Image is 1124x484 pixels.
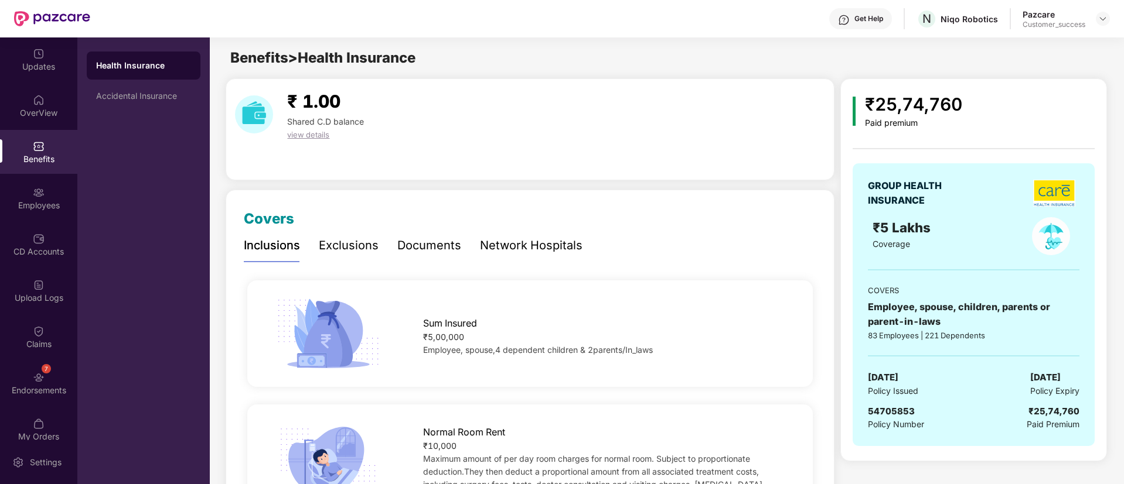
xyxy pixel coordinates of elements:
span: Policy Expiry [1030,385,1079,397]
div: ₹25,74,760 [1028,404,1079,418]
div: Niqo Robotics [941,13,998,25]
div: 7 [42,364,51,373]
img: svg+xml;base64,PHN2ZyBpZD0iRW1wbG95ZWVzIiB4bWxucz0iaHR0cDovL3d3dy53My5vcmcvMjAwMC9zdmciIHdpZHRoPS... [33,187,45,198]
div: Inclusions [244,236,300,255]
span: Coverage [873,239,910,249]
img: svg+xml;base64,PHN2ZyBpZD0iRHJvcGRvd24tMzJ4MzIiIHhtbG5zPSJodHRwOi8vd3d3LnczLm9yZy8yMDAwL3N2ZyIgd2... [1098,14,1108,23]
span: 54705853 [868,406,915,417]
img: svg+xml;base64,PHN2ZyBpZD0iSG9tZSIgeG1sbnM9Imh0dHA6Ly93d3cudzMub3JnLzIwMDAvc3ZnIiB3aWR0aD0iMjAiIG... [33,94,45,106]
div: Health Insurance [96,60,191,71]
div: COVERS [868,284,1079,296]
span: N [922,12,931,26]
div: ₹5,00,000 [423,331,788,344]
img: svg+xml;base64,PHN2ZyBpZD0iTXlfT3JkZXJzIiBkYXRhLW5hbWU9Ik15IE9yZGVycyIgeG1sbnM9Imh0dHA6Ly93d3cudz... [33,418,45,430]
img: svg+xml;base64,PHN2ZyBpZD0iQmVuZWZpdHMiIHhtbG5zPSJodHRwOi8vd3d3LnczLm9yZy8yMDAwL3N2ZyIgd2lkdGg9Ij... [33,140,45,152]
span: Shared C.D balance [287,116,364,126]
div: 83 Employees | 221 Dependents [868,329,1079,341]
span: Policy Issued [868,385,918,397]
span: [DATE] [1030,370,1061,385]
div: ₹25,74,760 [865,91,962,118]
div: Employee, spouse, children, parents or parent-in-laws [868,300,1079,329]
div: Customer_success [1023,20,1085,29]
span: Normal Room Rent [423,425,505,440]
span: Employee, spouse,4 dependent children & 2parents/In_laws [423,345,653,355]
span: Benefits > Health Insurance [230,49,415,66]
span: ₹ 1.00 [287,91,340,112]
div: Get Help [854,14,883,23]
img: svg+xml;base64,PHN2ZyBpZD0iVXBkYXRlZCIgeG1sbnM9Imh0dHA6Ly93d3cudzMub3JnLzIwMDAvc3ZnIiB3aWR0aD0iMj... [33,48,45,60]
div: GROUP HEALTH INSURANCE [868,179,970,208]
img: svg+xml;base64,PHN2ZyBpZD0iSGVscC0zMngzMiIgeG1sbnM9Imh0dHA6Ly93d3cudzMub3JnLzIwMDAvc3ZnIiB3aWR0aD... [838,14,850,26]
img: insurerLogo [1033,180,1075,207]
img: policyIcon [1032,217,1070,255]
img: svg+xml;base64,PHN2ZyBpZD0iVXBsb2FkX0xvZ3MiIGRhdGEtbmFtZT0iVXBsb2FkIExvZ3MiIHhtbG5zPSJodHRwOi8vd3... [33,279,45,291]
span: ₹5 Lakhs [873,219,934,235]
span: view details [287,130,329,139]
span: Paid Premium [1027,418,1079,431]
span: Covers [244,210,294,227]
img: icon [853,97,856,126]
div: Pazcare [1023,9,1085,20]
img: New Pazcare Logo [14,11,90,26]
img: download [235,95,273,133]
div: ₹10,000 [423,440,788,452]
div: Exclusions [319,236,379,255]
div: Accidental Insurance [96,91,191,101]
img: svg+xml;base64,PHN2ZyBpZD0iU2V0dGluZy0yMHgyMCIgeG1sbnM9Imh0dHA6Ly93d3cudzMub3JnLzIwMDAvc3ZnIiB3aW... [12,456,24,468]
div: Network Hospitals [480,236,583,255]
div: Documents [397,236,461,255]
div: Settings [26,456,65,468]
img: svg+xml;base64,PHN2ZyBpZD0iRW5kb3JzZW1lbnRzIiB4bWxucz0iaHR0cDovL3d3dy53My5vcmcvMjAwMC9zdmciIHdpZH... [33,372,45,383]
img: svg+xml;base64,PHN2ZyBpZD0iQ0RfQWNjb3VudHMiIGRhdGEtbmFtZT0iQ0QgQWNjb3VudHMiIHhtbG5zPSJodHRwOi8vd3... [33,233,45,245]
span: [DATE] [868,370,898,385]
span: Policy Number [868,419,924,429]
img: icon [273,295,383,372]
div: Paid premium [865,118,962,128]
img: svg+xml;base64,PHN2ZyBpZD0iQ2xhaW0iIHhtbG5zPSJodHRwOi8vd3d3LnczLm9yZy8yMDAwL3N2ZyIgd2lkdGg9IjIwIi... [33,325,45,337]
span: Sum Insured [423,316,477,331]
